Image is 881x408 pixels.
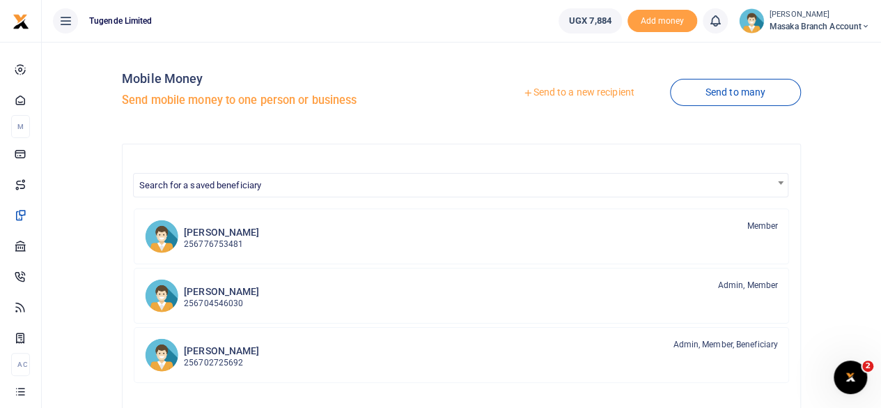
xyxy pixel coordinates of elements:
[134,268,789,324] a: LN [PERSON_NAME] 256704546030 Admin, Member
[145,338,178,372] img: FK
[770,20,870,33] span: Masaka Branch Account
[84,15,158,27] span: Tugende Limited
[718,279,778,292] span: Admin, Member
[184,286,259,298] h6: [PERSON_NAME]
[145,279,178,312] img: LN
[184,297,259,310] p: 256704546030
[770,9,870,21] small: [PERSON_NAME]
[834,361,867,394] iframe: Intercom live chat
[488,80,669,105] a: Send to a new recipient
[627,15,697,25] a: Add money
[559,8,622,33] a: UGX 7,884
[184,227,259,239] h6: [PERSON_NAME]
[134,327,789,383] a: FK [PERSON_NAME] 256702725692 Admin, Member, Beneficiary
[553,8,627,33] li: Wallet ballance
[184,238,259,251] p: 256776753481
[670,79,801,106] a: Send to many
[862,361,873,372] span: 2
[11,115,30,138] li: M
[13,13,29,30] img: logo-small
[145,220,178,253] img: JK
[673,338,778,351] span: Admin, Member, Beneficiary
[627,10,697,33] span: Add money
[739,8,870,33] a: profile-user [PERSON_NAME] Masaka Branch Account
[184,345,259,357] h6: [PERSON_NAME]
[139,180,261,190] span: Search for a saved beneficiary
[627,10,697,33] li: Toup your wallet
[133,173,788,197] span: Search for a saved beneficiary
[134,174,788,195] span: Search for a saved beneficiary
[122,71,455,86] h4: Mobile Money
[747,220,778,232] span: Member
[569,14,611,28] span: UGX 7,884
[739,8,764,33] img: profile-user
[134,209,789,264] a: JK [PERSON_NAME] 256776753481 Member
[184,356,259,370] p: 256702725692
[13,15,29,26] a: logo-small logo-large logo-large
[11,353,30,376] li: Ac
[122,93,455,107] h5: Send mobile money to one person or business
